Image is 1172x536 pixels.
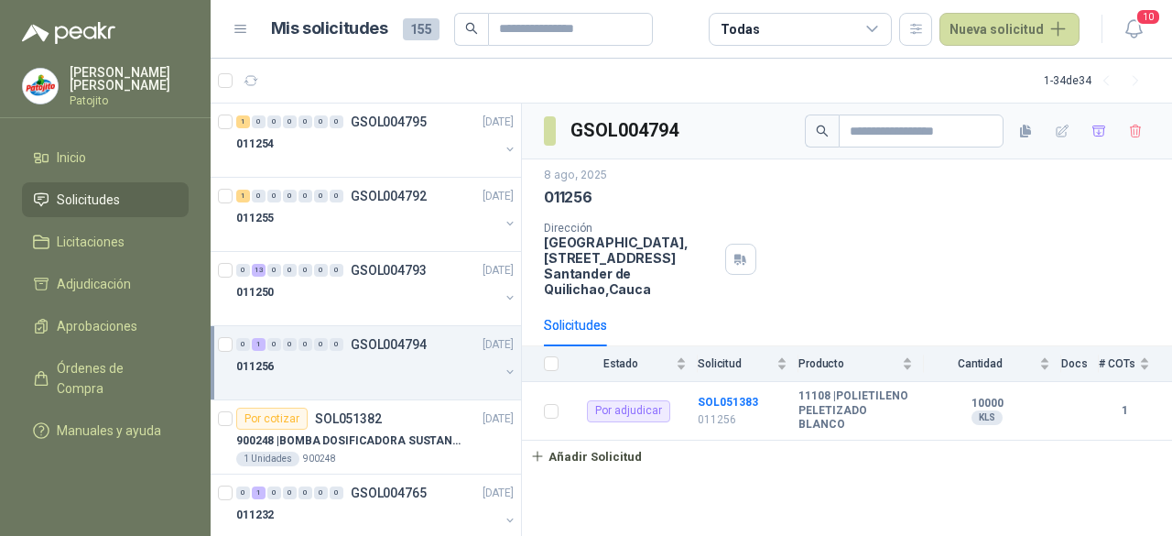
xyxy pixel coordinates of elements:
[236,358,274,376] p: 011256
[298,115,312,128] div: 0
[267,264,281,277] div: 0
[1099,402,1150,420] b: 1
[330,190,343,202] div: 0
[351,338,427,351] p: GSOL004794
[522,441,1172,472] a: Añadir Solicitud
[315,412,382,425] p: SOL051382
[252,190,266,202] div: 0
[303,452,336,466] p: 900248
[1117,13,1150,46] button: 10
[314,190,328,202] div: 0
[57,148,86,168] span: Inicio
[57,421,161,441] span: Manuales y ayuda
[798,346,924,382] th: Producto
[298,190,312,202] div: 0
[483,336,514,354] p: [DATE]
[298,264,312,277] div: 0
[971,410,1003,425] div: KLS
[236,136,274,153] p: 011254
[236,111,517,170] a: 1 0 0 0 0 0 0 GSOL004795[DATE] 011254
[57,190,120,210] span: Solicitudes
[483,262,514,279] p: [DATE]
[298,487,312,499] div: 0
[236,408,308,430] div: Por cotizar
[351,487,427,499] p: GSOL004765
[330,487,343,499] div: 0
[1044,66,1150,95] div: 1 - 34 de 34
[236,259,517,318] a: 0 13 0 0 0 0 0 GSOL004793[DATE] 011250
[57,358,171,399] span: Órdenes de Compra
[236,185,517,244] a: 1 0 0 0 0 0 0 GSOL004792[DATE] 011255
[252,338,266,351] div: 1
[236,284,274,301] p: 011250
[1061,346,1099,382] th: Docs
[22,309,189,344] a: Aprobaciones
[283,487,297,499] div: 0
[236,115,250,128] div: 1
[570,357,672,370] span: Estado
[721,19,759,39] div: Todas
[271,16,388,42] h1: Mis solicitudes
[283,264,297,277] div: 0
[236,210,274,227] p: 011255
[22,267,189,301] a: Adjudicación
[351,190,427,202] p: GSOL004792
[211,400,521,475] a: Por cotizarSOL051382[DATE] 900248 |BOMBA DOSIFICADORA SUSTANCIAS QUIMICAS1 Unidades900248
[483,410,514,428] p: [DATE]
[544,315,607,335] div: Solicitudes
[483,188,514,205] p: [DATE]
[1099,357,1135,370] span: # COTs
[252,487,266,499] div: 1
[283,190,297,202] div: 0
[57,316,137,336] span: Aprobaciones
[267,338,281,351] div: 0
[698,357,773,370] span: Solicitud
[483,114,514,131] p: [DATE]
[1099,346,1172,382] th: # COTs
[939,13,1080,46] button: Nueva solicitud
[698,396,758,409] a: SOL051383
[698,411,787,429] p: 011256
[1135,8,1161,26] span: 10
[236,507,274,524] p: 011232
[314,487,328,499] div: 0
[330,338,343,351] div: 0
[314,338,328,351] div: 0
[22,224,189,259] a: Licitaciones
[236,452,299,466] div: 1 Unidades
[816,125,829,137] span: search
[22,140,189,175] a: Inicio
[314,264,328,277] div: 0
[283,115,297,128] div: 0
[57,232,125,252] span: Licitaciones
[252,115,266,128] div: 0
[70,66,189,92] p: [PERSON_NAME] [PERSON_NAME]
[544,222,718,235] p: Dirección
[351,264,427,277] p: GSOL004793
[267,190,281,202] div: 0
[22,351,189,406] a: Órdenes de Compra
[544,235,718,297] p: [GEOGRAPHIC_DATA], [STREET_ADDRESS] Santander de Quilichao , Cauca
[924,346,1061,382] th: Cantidad
[465,22,478,35] span: search
[522,441,650,472] button: Añadir Solicitud
[236,264,250,277] div: 0
[570,346,698,382] th: Estado
[267,115,281,128] div: 0
[298,338,312,351] div: 0
[23,69,58,104] img: Company Logo
[544,167,607,184] p: 8 ago, 2025
[587,400,670,422] div: Por adjudicar
[330,264,343,277] div: 0
[70,95,189,106] p: Patojito
[403,18,439,40] span: 155
[330,115,343,128] div: 0
[236,190,250,202] div: 1
[236,432,464,450] p: 900248 | BOMBA DOSIFICADORA SUSTANCIAS QUIMICAS
[283,338,297,351] div: 0
[351,115,427,128] p: GSOL004795
[267,487,281,499] div: 0
[544,188,592,207] p: 011256
[483,485,514,502] p: [DATE]
[236,487,250,499] div: 0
